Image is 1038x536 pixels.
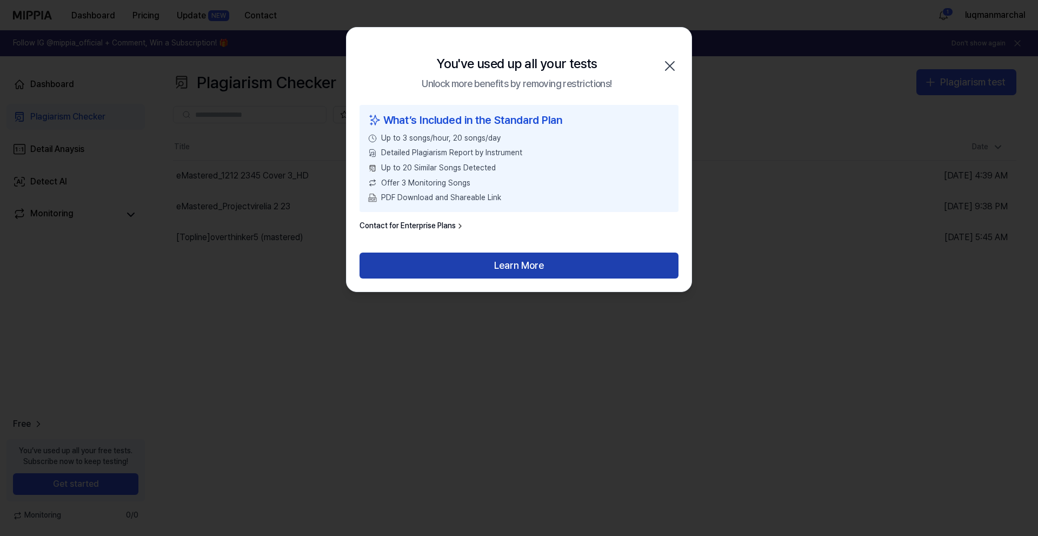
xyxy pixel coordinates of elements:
[436,54,597,74] div: You've used up all your tests
[360,253,678,279] button: Learn More
[368,194,377,202] img: PDF Download
[381,133,501,144] span: Up to 3 songs/hour, 20 songs/day
[368,111,670,129] div: What’s Included in the Standard Plan
[381,148,522,158] span: Detailed Plagiarism Report by Instrument
[360,221,464,231] a: Contact for Enterprise Plans
[381,193,501,203] span: PDF Download and Shareable Link
[368,111,381,129] img: sparkles icon
[381,178,470,189] span: Offer 3 Monitoring Songs
[381,163,496,174] span: Up to 20 Similar Songs Detected
[422,76,611,92] div: Unlock more benefits by removing restrictions!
